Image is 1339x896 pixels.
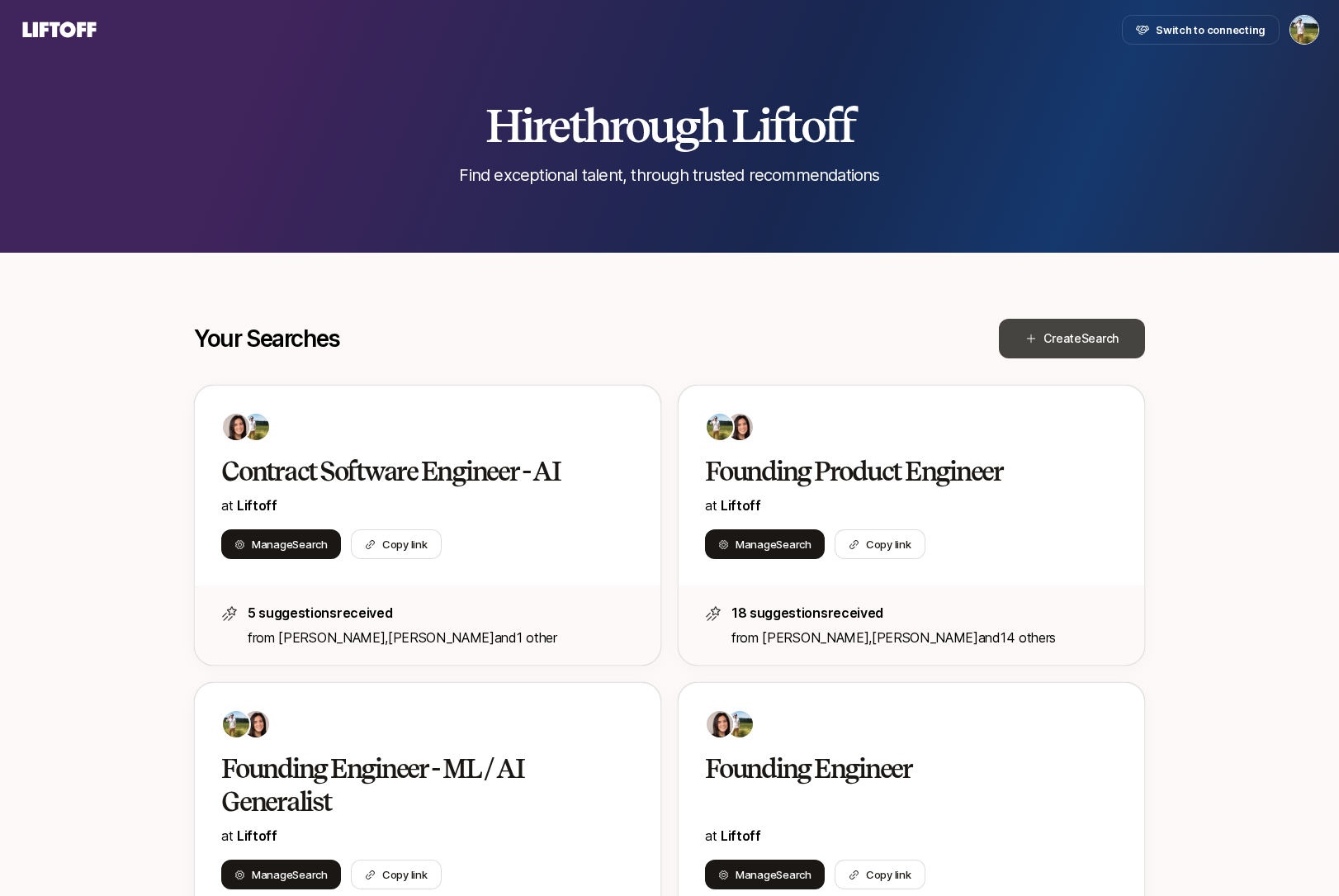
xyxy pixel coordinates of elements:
img: Tyler Kieft [1290,16,1318,44]
span: through Liftoff [569,97,854,154]
h2: Founding Product Engineer [705,455,1083,488]
span: and [494,629,557,646]
h2: Contract Software Engineer - AI [221,455,599,488]
h2: Founding Engineer - ML / AI Generalist [221,752,599,818]
button: Copy link [835,529,925,559]
img: 71d7b91d_d7cb_43b4_a7ea_a9b2f2cc6e03.jpg [223,414,249,440]
span: [PERSON_NAME] [762,629,868,646]
p: at [705,825,1118,846]
span: Liftoff [721,827,761,844]
img: 71d7b91d_d7cb_43b4_a7ea_a9b2f2cc6e03.jpg [243,711,269,737]
span: Switch to connecting [1156,21,1266,38]
button: Switch to connecting [1122,15,1280,45]
span: , [868,629,978,646]
a: Liftoff [721,497,761,514]
span: Manage [736,536,811,552]
span: and [978,629,1056,646]
span: [PERSON_NAME] [388,629,494,646]
span: Search [776,538,811,551]
span: Search [1081,331,1119,345]
p: 18 suggestions received [731,602,1118,623]
button: ManageSearch [221,860,341,889]
img: 71d7b91d_d7cb_43b4_a7ea_a9b2f2cc6e03.jpg [726,414,753,440]
button: ManageSearch [705,860,825,889]
span: Create [1043,329,1119,348]
p: at [221,495,634,516]
p: 5 suggestions received [248,602,634,623]
span: Manage [252,866,328,883]
p: Find exceptional talent, through trusted recommendations [459,164,879,187]
button: ManageSearch [221,529,341,559]
button: CreateSearch [999,319,1145,358]
h2: Founding Engineer [705,752,1083,785]
button: ManageSearch [705,529,825,559]
img: star-icon [221,605,238,622]
img: star-icon [705,605,722,622]
a: Liftoff [237,827,277,844]
span: 1 other [517,629,557,646]
span: 14 others [1001,629,1056,646]
button: Tyler Kieft [1289,15,1319,45]
span: [PERSON_NAME] [278,629,385,646]
img: 23676b67_9673_43bb_8dff_2aeac9933bfb.jpg [223,711,249,737]
img: 23676b67_9673_43bb_8dff_2aeac9933bfb.jpg [707,414,733,440]
img: 71d7b91d_d7cb_43b4_a7ea_a9b2f2cc6e03.jpg [707,711,733,737]
span: Manage [736,866,811,883]
p: at [705,495,1118,516]
img: 23676b67_9673_43bb_8dff_2aeac9933bfb.jpg [726,711,753,737]
p: from [731,627,1118,648]
img: 23676b67_9673_43bb_8dff_2aeac9933bfb.jpg [243,414,269,440]
button: Copy link [351,529,442,559]
button: Copy link [835,860,925,889]
span: [PERSON_NAME] [872,629,978,646]
span: Search [292,868,327,881]
p: at [221,825,634,846]
h2: Hire [485,101,854,150]
p: from [248,627,634,648]
span: , [385,629,494,646]
button: Copy link [351,860,442,889]
span: Manage [252,536,328,552]
span: Search [292,538,327,551]
p: Your Searches [194,325,340,352]
a: Liftoff [237,497,277,514]
span: Search [776,868,811,881]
